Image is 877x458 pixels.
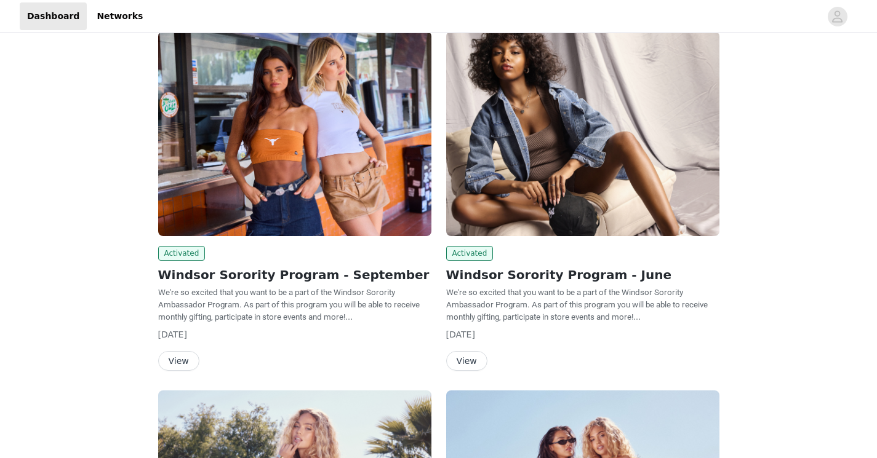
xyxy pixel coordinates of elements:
span: Activated [446,246,494,261]
h2: Windsor Sorority Program - September [158,266,431,284]
span: Activated [158,246,206,261]
button: View [446,351,487,371]
span: We're so excited that you want to be a part of the Windsor Sorority Ambassador Program. As part o... [158,288,420,322]
span: [DATE] [158,330,187,339]
a: View [446,357,487,366]
img: Windsor [158,31,431,236]
span: We're so excited that you want to be a part of the Windsor Sorority Ambassador Program. As part o... [446,288,708,322]
a: Networks [89,2,150,30]
a: View [158,357,199,366]
span: [DATE] [446,330,475,339]
a: Dashboard [20,2,87,30]
h2: Windsor Sorority Program - June [446,266,719,284]
img: Windsor [446,31,719,236]
div: avatar [831,7,843,26]
button: View [158,351,199,371]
